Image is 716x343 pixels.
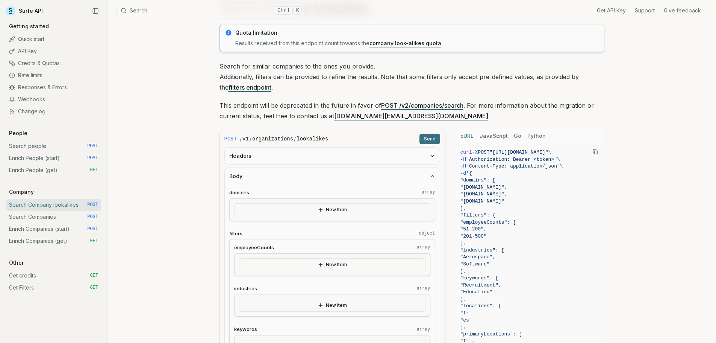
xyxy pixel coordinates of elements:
[527,129,546,143] button: Python
[294,6,302,15] kbd: K
[219,100,604,121] p: This endpoint will be deprecated in the future in favor of . For more information about the migra...
[460,184,507,190] span: "[DOMAIN_NAME]",
[6,81,101,93] a: Responses & Errors
[87,202,98,208] span: POST
[6,23,52,30] p: Getting started
[460,303,501,309] span: "locations": [
[6,188,37,196] p: Company
[472,149,478,155] span: -X
[466,157,557,162] span: "Authorization: Bearer <token>"
[416,244,430,250] code: array
[235,40,599,47] p: Results received from this endpoint count towards the
[460,247,504,253] span: "industries": [
[416,326,430,332] code: array
[460,157,466,162] span: -H
[460,268,466,274] span: ],
[297,135,328,143] code: lookalikes
[90,5,101,17] button: Collapse Sidebar
[6,152,101,164] a: Enrich People (start) POST
[6,223,101,235] a: Enrich Companies (start) POST
[460,149,472,155] span: curl
[6,270,101,282] a: Get credits GET
[460,171,466,176] span: -d
[252,135,293,143] code: organizations
[460,331,522,337] span: "primaryLocations": [
[548,149,551,155] span: \
[460,220,516,225] span: "employeeCounts": [
[87,214,98,220] span: POST
[460,206,466,211] span: ],
[239,299,425,312] button: New Item
[90,167,98,173] span: GET
[229,230,242,237] span: filters
[235,29,599,37] p: Quota limitation
[6,199,101,211] a: Search Company lookalikes POST
[6,57,101,69] a: Credits & Quotas
[240,135,242,143] span: /
[635,7,655,14] a: Support
[6,164,101,176] a: Enrich People (get) GET
[6,5,43,17] a: Surfe API
[294,135,296,143] span: /
[250,135,251,143] span: /
[460,296,466,302] span: ],
[460,275,498,281] span: "keywords": [
[224,135,237,143] span: POST
[460,233,487,239] span: "201-500"
[460,261,490,267] span: "Software"
[419,230,435,236] code: object
[90,238,98,244] span: GET
[460,310,475,316] span: "fr",
[460,177,496,183] span: "domains": [
[419,134,440,144] button: Send
[6,33,101,45] a: Quick start
[460,198,504,204] span: "[DOMAIN_NAME]"
[242,135,249,143] code: v1
[234,285,257,292] span: industries
[460,240,466,246] span: ],
[460,129,474,143] button: cURL
[87,226,98,232] span: POST
[460,191,507,197] span: "[DOMAIN_NAME]",
[87,155,98,161] span: POST
[219,61,604,93] p: Search for similar companies to the ones you provide. Additionally, filters can be provided to re...
[6,45,101,57] a: API Key
[6,282,101,294] a: Get Filters GET
[514,129,521,143] button: Go
[421,189,435,195] code: array
[460,163,466,169] span: -H
[6,93,101,105] a: Webhooks
[466,163,560,169] span: "Content-Type: application/json"
[6,140,101,152] a: Search people POST
[560,163,563,169] span: \
[460,317,472,323] span: "es"
[229,84,271,91] a: filters endpoint
[6,69,101,81] a: Rate limits
[597,7,626,14] a: Get API Key
[6,130,30,137] p: People
[234,326,257,333] span: keywords
[6,105,101,117] a: Changelog
[460,289,493,295] span: "Education"
[234,203,430,216] button: New Item
[225,148,440,164] button: Headers
[369,40,441,46] a: company look-alikes quota
[478,149,489,155] span: POST
[416,285,430,291] code: array
[460,324,466,330] span: ],
[460,282,501,288] span: "Recruitment",
[334,112,488,120] a: [DOMAIN_NAME][EMAIL_ADDRESS][DOMAIN_NAME]
[90,285,98,291] span: GET
[229,189,249,196] span: domains
[381,102,463,109] a: POST /v2/companies/search
[87,143,98,149] span: POST
[275,6,293,15] kbd: Ctrl
[6,211,101,223] a: Search Companies POST
[480,129,508,143] button: JavaScript
[557,157,560,162] span: \
[90,273,98,279] span: GET
[239,258,425,271] button: New Item
[117,4,304,17] button: SearchCtrlK
[6,259,27,267] p: Other
[590,146,601,157] button: Copy Text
